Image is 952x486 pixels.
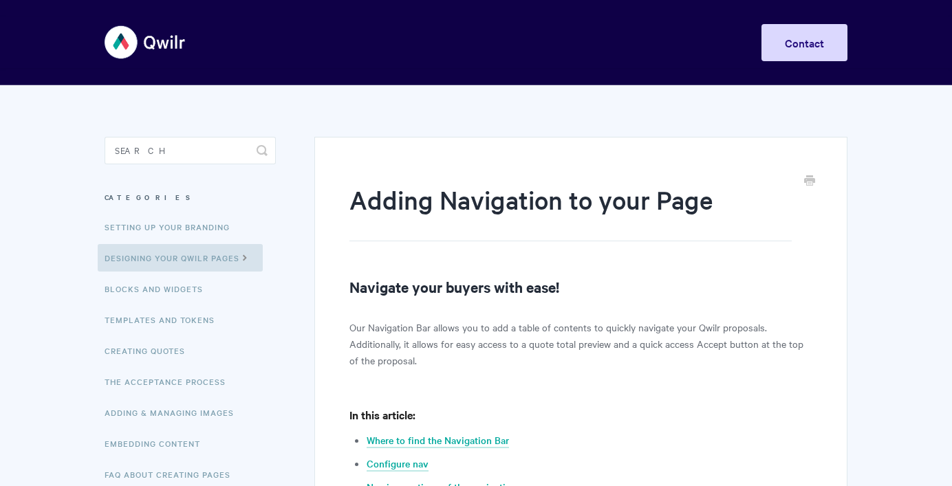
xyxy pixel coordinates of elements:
[105,306,225,333] a: Templates and Tokens
[349,182,792,241] h1: Adding Navigation to your Page
[349,407,415,422] b: In this article:
[105,399,244,426] a: Adding & Managing Images
[105,275,213,302] a: Blocks and Widgets
[105,137,276,164] input: Search
[105,185,276,210] h3: Categories
[105,337,195,364] a: Creating Quotes
[98,244,263,272] a: Designing Your Qwilr Pages
[367,456,429,472] a: Configure nav
[105,368,236,395] a: The Acceptance Process
[105,16,186,68] img: Qwilr Help Center
[349,276,812,298] h2: Navigate your buyers with ease!
[367,433,509,448] a: Where to find the Navigation Bar
[105,213,240,241] a: Setting up your Branding
[761,24,847,61] a: Contact
[105,430,210,457] a: Embedding Content
[349,319,812,368] p: Our Navigation Bar allows you to add a table of contents to quickly navigate your Qwilr proposals...
[804,174,815,189] a: Print this Article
